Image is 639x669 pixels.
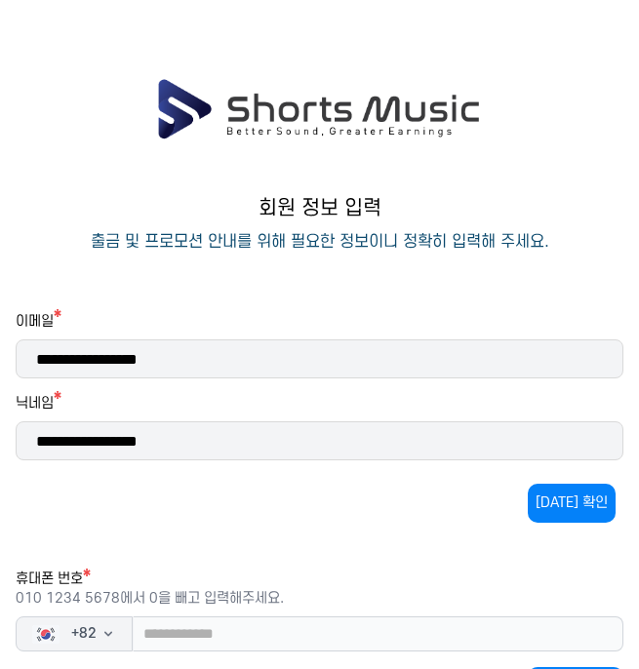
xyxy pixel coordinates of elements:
[156,78,482,140] img: ShortsMusic
[16,312,623,332] h1: 이메일
[71,624,97,644] span: + 82
[16,394,54,413] h1: 닉네임
[16,195,623,222] p: 회원 정보 입력
[91,230,549,254] p: 출금 및 프로모션 안내를 위해 필요한 정보이니 정확히 입력해 주세요.
[528,484,616,523] button: [DATE] 확인
[16,589,623,609] p: 010 1234 5678에서 0을 빼고 입력해주세요.
[16,570,623,609] h1: 휴대폰 번호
